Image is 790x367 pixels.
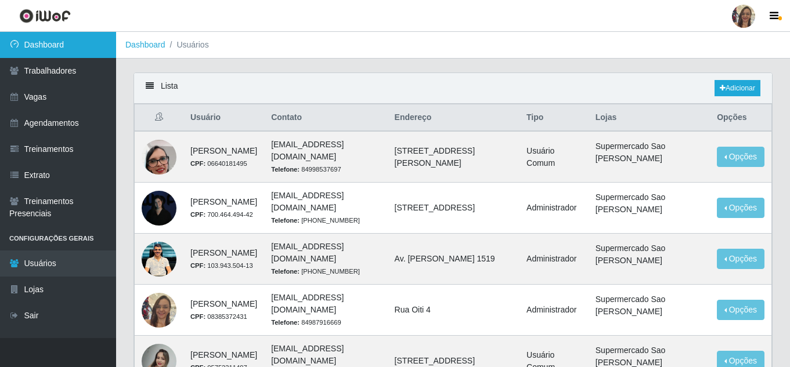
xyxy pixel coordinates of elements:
th: Usuário [183,104,264,132]
strong: Telefone: [271,268,300,275]
button: Opções [717,147,764,167]
td: Administrador [520,285,589,336]
li: Supermercado Sao [PERSON_NAME] [596,242,703,267]
td: [EMAIL_ADDRESS][DOMAIN_NAME] [264,285,387,336]
button: Opções [717,300,764,320]
td: [EMAIL_ADDRESS][DOMAIN_NAME] [264,131,387,183]
td: Av. [PERSON_NAME] 1519 [388,234,520,285]
div: Lista [134,73,772,104]
td: [STREET_ADDRESS][PERSON_NAME] [388,131,520,183]
li: Usuários [165,39,209,51]
th: Opções [710,104,771,132]
strong: Telefone: [271,319,300,326]
th: Lojas [589,104,710,132]
td: Usuário Comum [520,131,589,183]
strong: Telefone: [271,217,300,224]
small: 84987916669 [271,319,341,326]
small: 103.943.504-13 [190,262,253,269]
nav: breadcrumb [116,32,790,59]
td: Administrador [520,234,589,285]
th: Contato [264,104,387,132]
small: 06640181495 [190,160,247,167]
small: 700.464.494-42 [190,211,253,218]
small: [PHONE_NUMBER] [271,217,360,224]
td: Rua Oiti 4 [388,285,520,336]
strong: CPF: [190,262,205,269]
th: Endereço [388,104,520,132]
td: [PERSON_NAME] [183,131,264,183]
th: Tipo [520,104,589,132]
td: [EMAIL_ADDRESS][DOMAIN_NAME] [264,234,387,285]
li: Supermercado Sao [PERSON_NAME] [596,140,703,165]
td: [EMAIL_ADDRESS][DOMAIN_NAME] [264,183,387,234]
small: 08385372431 [190,313,247,320]
button: Opções [717,249,764,269]
strong: CPF: [190,160,205,167]
li: Supermercado Sao [PERSON_NAME] [596,191,703,216]
td: Administrador [520,183,589,234]
a: Dashboard [125,40,165,49]
td: [STREET_ADDRESS] [388,183,520,234]
td: [PERSON_NAME] [183,234,264,285]
strong: CPF: [190,313,205,320]
td: [PERSON_NAME] [183,285,264,336]
button: Opções [717,198,764,218]
li: Supermercado Sao [PERSON_NAME] [596,293,703,318]
img: CoreUI Logo [19,9,71,23]
a: Adicionar [715,80,760,96]
strong: CPF: [190,211,205,218]
small: [PHONE_NUMBER] [271,268,360,275]
td: [PERSON_NAME] [183,183,264,234]
strong: Telefone: [271,166,300,173]
small: 84998537697 [271,166,341,173]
